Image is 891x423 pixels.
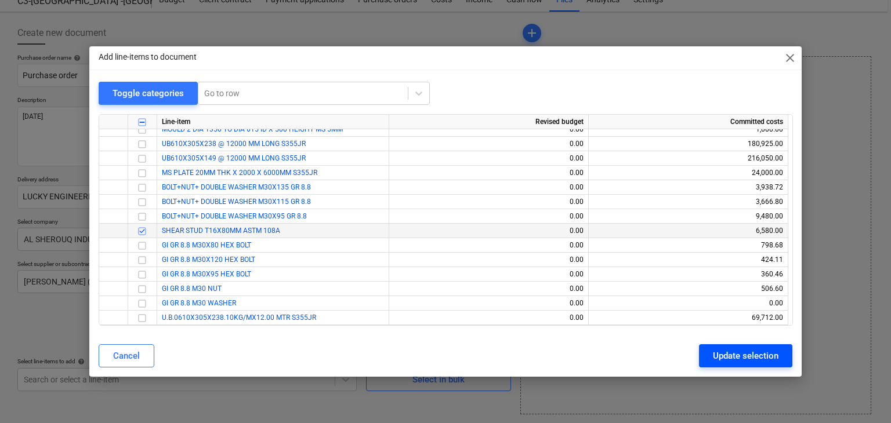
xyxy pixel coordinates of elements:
[593,209,783,224] div: 9,480.00
[593,282,783,296] div: 506.60
[394,267,584,282] div: 0.00
[593,238,783,253] div: 798.68
[593,195,783,209] div: 3,666.80
[593,137,783,151] div: 180,925.00
[162,313,316,322] a: U.B.0610X305X238.10KG/MX12.00 MTR S355JR
[394,253,584,267] div: 0.00
[394,238,584,253] div: 0.00
[593,180,783,195] div: 3,938.72
[593,224,783,238] div: 6,580.00
[394,180,584,195] div: 0.00
[394,209,584,224] div: 0.00
[162,299,236,307] a: GI GR 8.8 M30 WASHER
[162,270,251,278] a: GI GR 8.8 M30X95 HEX BOLT
[394,224,584,238] div: 0.00
[389,115,589,129] div: Revised budget
[394,296,584,311] div: 0.00
[162,241,251,249] a: GI GR 8.8 M30X80 HEX BOLT
[99,344,154,367] button: Cancel
[162,183,311,191] a: BOLT+NUT+ DOUBLE WASHER M30X135 GR 8.8
[593,311,783,325] div: 69,712.00
[162,140,306,148] a: UB610X305X238 @ 12000 MM LONG S355JR
[593,296,783,311] div: 0.00
[113,348,140,363] div: Cancel
[394,137,584,151] div: 0.00
[162,125,343,133] a: MOULD 2 DIA 1350 TO DIA 615 ID X 500 HEIGHT MS 5MM
[113,86,184,101] div: Toggle categories
[162,256,255,264] a: GI GR 8.8 M30X120 HEX BOLT
[394,166,584,180] div: 0.00
[589,115,788,129] div: Committed costs
[593,253,783,267] div: 424.11
[162,212,307,220] a: BOLT+NUT+ DOUBLE WASHER M30X95 GR 8.8
[162,154,306,162] a: UB610X305X149 @ 12000 MM LONG S355JR
[99,51,197,63] p: Add line-items to document
[162,227,280,235] a: SHEAR STUD T16X80MM ASTM 108A
[99,82,198,105] button: Toggle categories
[593,122,783,137] div: 1,000.00
[394,311,584,325] div: 0.00
[162,285,222,293] a: GI GR 8.8 M30 NUT
[593,267,783,282] div: 360.46
[394,122,584,137] div: 0.00
[699,344,792,367] button: Update selection
[394,195,584,209] div: 0.00
[593,166,783,180] div: 24,000.00
[162,198,311,206] a: BOLT+NUT+ DOUBLE WASHER M30X115 GR 8.8
[394,151,584,166] div: 0.00
[713,348,778,363] div: Update selection
[593,151,783,166] div: 216,050.00
[157,115,389,129] div: Line-item
[394,282,584,296] div: 0.00
[833,367,891,423] iframe: Chat Widget
[783,51,797,65] span: close
[162,169,317,177] a: MS PLATE 20MM THK X 2000 X 6000MM S355JR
